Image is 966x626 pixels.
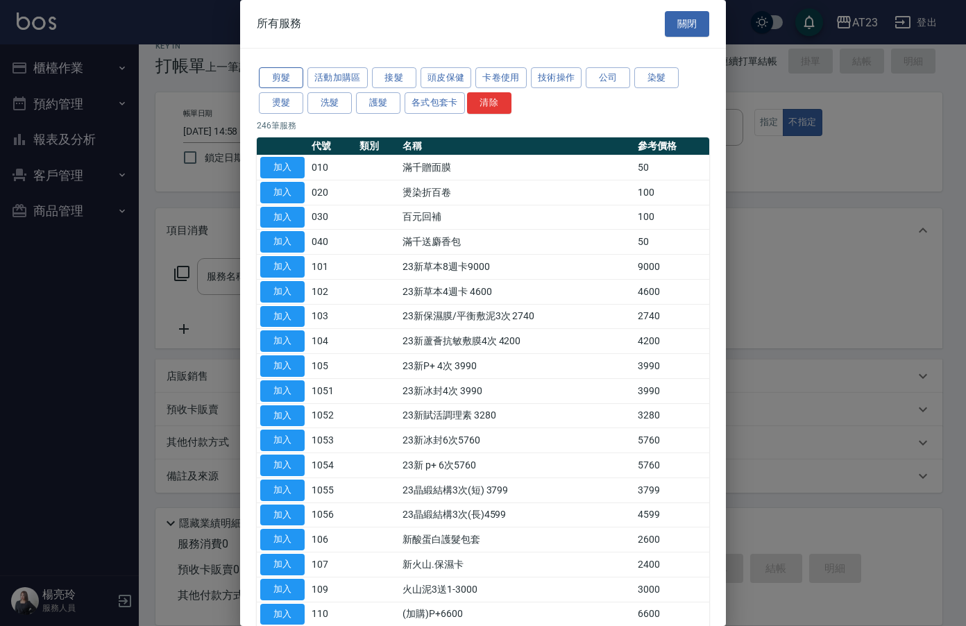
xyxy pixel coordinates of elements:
td: 1056 [308,502,356,527]
td: 100 [634,180,709,205]
td: 4599 [634,502,709,527]
button: 洗髮 [307,92,352,114]
td: 23晶緞結構3次(短) 3799 [399,477,634,502]
td: 3280 [634,403,709,428]
td: 103 [308,304,356,329]
button: 加入 [260,182,305,203]
span: 所有服務 [257,17,301,31]
td: 1054 [308,453,356,478]
button: 加入 [260,430,305,451]
button: 剪髮 [259,67,303,89]
td: 100 [634,205,709,230]
td: 23新保濕膜/平衡敷泥3次 2740 [399,304,634,329]
button: 加入 [260,480,305,501]
button: 關閉 [665,11,709,37]
td: 3990 [634,378,709,403]
button: 技術操作 [531,67,582,89]
button: 加入 [260,579,305,600]
td: 4600 [634,279,709,304]
td: 燙染折百卷 [399,180,634,205]
td: 102 [308,279,356,304]
td: 010 [308,155,356,180]
td: 滿千贈面膜 [399,155,634,180]
td: 2600 [634,527,709,552]
button: 加入 [260,529,305,550]
button: 各式包套卡 [405,92,465,114]
th: 名稱 [399,137,634,155]
td: 5760 [634,453,709,478]
td: 4200 [634,329,709,354]
button: 公司 [586,67,630,89]
td: 23晶緞結構3次(長)4599 [399,502,634,527]
td: 1051 [308,378,356,403]
button: 活動加購區 [307,67,368,89]
td: 百元回補 [399,205,634,230]
button: 護髮 [356,92,400,114]
button: 加入 [260,380,305,402]
td: 107 [308,552,356,577]
td: 109 [308,577,356,602]
th: 類別 [356,137,399,155]
button: 加入 [260,604,305,625]
button: 清除 [467,92,511,114]
td: 23新冰封6次5760 [399,428,634,453]
td: 030 [308,205,356,230]
th: 代號 [308,137,356,155]
td: 火山泥3送1-3000 [399,577,634,602]
td: 3000 [634,577,709,602]
td: 1053 [308,428,356,453]
button: 燙髮 [259,92,303,114]
td: 50 [634,155,709,180]
td: 101 [308,255,356,280]
td: 50 [634,230,709,255]
td: 9000 [634,255,709,280]
td: 106 [308,527,356,552]
button: 加入 [260,207,305,228]
td: 1055 [308,477,356,502]
td: 23新 p+ 6次5760 [399,453,634,478]
td: 滿千送麝香包 [399,230,634,255]
td: 5760 [634,428,709,453]
button: 接髮 [372,67,416,89]
td: 23新草本8週卡9000 [399,255,634,280]
button: 加入 [260,330,305,352]
button: 頭皮保健 [421,67,472,89]
td: 2400 [634,552,709,577]
button: 加入 [260,256,305,278]
td: 新酸蛋白護髮包套 [399,527,634,552]
button: 加入 [260,505,305,526]
td: 040 [308,230,356,255]
button: 染髮 [634,67,679,89]
td: 104 [308,329,356,354]
td: 23新草本4週卡 4600 [399,279,634,304]
td: 3990 [634,354,709,379]
th: 參考價格 [634,137,709,155]
button: 加入 [260,306,305,328]
td: 105 [308,354,356,379]
td: 3799 [634,477,709,502]
td: 020 [308,180,356,205]
button: 加入 [260,405,305,427]
button: 加入 [260,281,305,303]
button: 加入 [260,355,305,377]
td: 23新P+ 4次 3990 [399,354,634,379]
td: 23新冰封4次 3990 [399,378,634,403]
td: 新火山.保濕卡 [399,552,634,577]
td: 2740 [634,304,709,329]
td: 23新賦活調理素 3280 [399,403,634,428]
button: 卡卷使用 [475,67,527,89]
button: 加入 [260,554,305,575]
td: 1052 [308,403,356,428]
button: 加入 [260,455,305,476]
p: 246 筆服務 [257,119,709,132]
button: 加入 [260,231,305,253]
button: 加入 [260,157,305,178]
td: 23新蘆薈抗敏敷膜4次 4200 [399,329,634,354]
